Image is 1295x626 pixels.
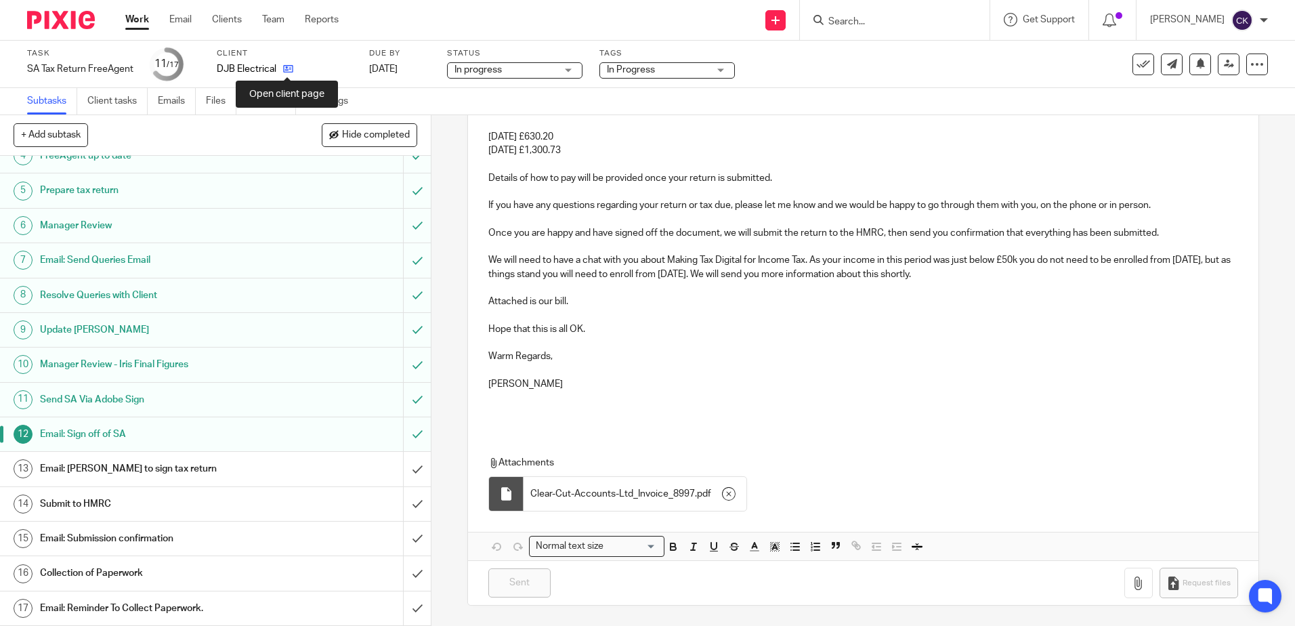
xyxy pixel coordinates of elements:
h1: Email: Sign off of SA [40,424,273,444]
div: 4 [14,146,33,165]
div: 6 [14,216,33,235]
input: Search [827,16,949,28]
h1: Email: Submission confirmation [40,528,273,549]
p: Once you are happy and have signed off the document, we will submit the return to the HMRC, then ... [488,226,1237,240]
p: Hope that this is all OK. [488,322,1237,336]
div: 5 [14,182,33,201]
h1: Send SA Via Adobe Sign [40,390,273,410]
button: + Add subtask [14,123,88,146]
div: 17 [14,599,33,618]
label: Status [447,48,582,59]
a: Client tasks [87,88,148,114]
img: svg%3E [1231,9,1253,31]
p: [PERSON_NAME] [488,377,1237,391]
div: 13 [14,459,33,478]
div: . [524,477,746,511]
h1: Resolve Queries with Client [40,285,273,306]
p: Warm Regards, [488,350,1237,363]
a: Team [262,13,284,26]
span: Request files [1183,578,1231,589]
p: [PERSON_NAME] [1150,13,1225,26]
div: 10 [14,355,33,374]
p: DJB Electrical [217,62,276,76]
button: Hide completed [322,123,417,146]
h1: Manager Review - Iris Final Figures [40,354,273,375]
a: Clients [212,13,242,26]
img: Pixie [27,11,95,29]
div: 8 [14,286,33,305]
label: Due by [369,48,430,59]
h1: Email: Reminder To Collect Paperwork. [40,598,273,619]
div: 12 [14,425,33,444]
h1: Prepare tax return [40,180,273,201]
div: 14 [14,495,33,514]
label: Task [27,48,133,59]
span: In Progress [607,65,655,75]
a: Audit logs [306,88,358,114]
span: Clear-Cut-Accounts-Ltd_Invoice_8997 [530,487,695,501]
div: 9 [14,320,33,339]
a: Files [206,88,236,114]
div: 11 [14,390,33,409]
div: SA Tax Return FreeAgent [27,62,133,76]
a: Email [169,13,192,26]
p: We will need to have a chat with you about Making Tax Digital for Income Tax. As your income in t... [488,253,1237,281]
p: Details of how to pay will be provided once your return is submitted. [488,171,1237,185]
input: Sent [488,568,551,598]
h1: Manager Review [40,215,273,236]
span: Hide completed [342,130,410,141]
a: Subtasks [27,88,77,114]
span: Normal text size [532,539,606,554]
div: 7 [14,251,33,270]
div: 15 [14,529,33,548]
a: Notes (0) [247,88,296,114]
a: Emails [158,88,196,114]
h1: Email: Send Queries Email [40,250,273,270]
small: /17 [167,61,179,68]
p: [DATE] £630.20 [488,130,1237,144]
span: Get Support [1023,15,1075,24]
h1: FreeAgent up to date [40,146,273,166]
h1: Submit to HMRC [40,494,273,514]
label: Client [217,48,352,59]
p: If you have any questions regarding your return or tax due, please let me know and we would be ha... [488,199,1237,212]
div: 11 [154,56,179,72]
h1: Email: [PERSON_NAME] to sign tax return [40,459,273,479]
p: Attachments [488,456,1212,469]
div: Search for option [529,536,664,557]
a: Work [125,13,149,26]
p: Attached is our bill. [488,295,1237,308]
p: [DATE] £1,300.73 [488,144,1237,157]
input: Search for option [608,539,656,554]
h1: Collection of Paperwork [40,563,273,583]
label: Tags [599,48,735,59]
span: In progress [454,65,502,75]
span: pdf [697,487,711,501]
span: [DATE] [369,64,398,74]
h1: Update [PERSON_NAME] [40,320,273,340]
a: Reports [305,13,339,26]
button: Request files [1160,568,1238,598]
div: 16 [14,564,33,583]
